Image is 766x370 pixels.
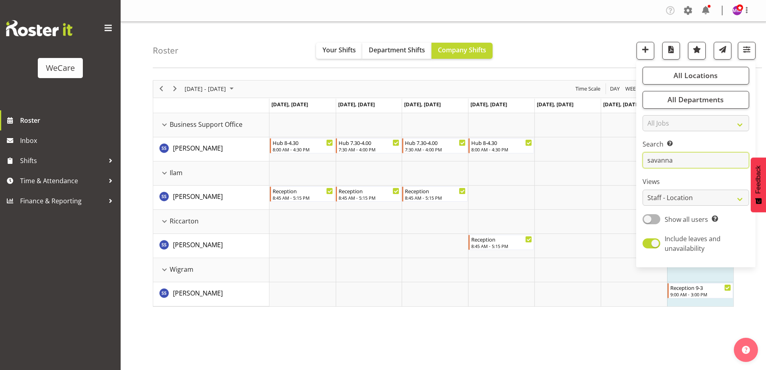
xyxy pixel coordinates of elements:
[153,80,734,307] div: Timeline Week of September 15, 2025
[624,84,641,94] button: Timeline Week
[339,187,399,195] div: Reception
[170,84,181,94] button: Next
[173,192,223,201] a: [PERSON_NAME]
[751,157,766,212] button: Feedback - Show survey
[339,138,399,147] div: Hub 7.30-4.00
[20,175,105,187] span: Time & Attendance
[405,138,466,147] div: Hub 7.30-4.00
[742,346,750,354] img: help-xxl-2.png
[405,187,466,195] div: Reception
[339,194,399,201] div: 8:45 AM - 5:15 PM
[643,177,749,186] label: Views
[170,168,183,178] span: Ilam
[336,138,401,153] div: Savita Savita"s event - Hub 7.30-4.00 Begin From Tuesday, September 16, 2025 at 7:30:00 AM GMT+12...
[271,101,308,108] span: [DATE], [DATE]
[20,195,105,207] span: Finance & Reporting
[153,137,269,161] td: Savita Savita resource
[173,289,223,298] span: [PERSON_NAME]
[182,81,238,97] div: September 15 - 21, 2025
[170,265,193,274] span: Wigram
[273,194,333,201] div: 8:45 AM - 5:15 PM
[643,91,749,109] button: All Departments
[471,146,532,153] div: 8:00 AM - 4:30 PM
[339,146,399,153] div: 7:30 AM - 4:00 PM
[20,114,117,126] span: Roster
[173,143,223,153] a: [PERSON_NAME]
[156,84,167,94] button: Previous
[170,120,242,129] span: Business Support Office
[471,138,532,147] div: Hub 8-4.30
[662,42,680,60] button: Download a PDF of the roster according to the set date range.
[438,45,486,54] span: Company Shifts
[637,42,654,60] button: Add a new shift
[609,84,620,94] span: Day
[270,138,335,153] div: Savita Savita"s event - Hub 8-4.30 Begin From Monday, September 15, 2025 at 8:00:00 AM GMT+12:00 ...
[153,210,269,234] td: Riccarton resource
[184,84,227,94] span: [DATE] - [DATE]
[665,234,721,253] span: Include leaves and unavailability
[667,95,724,104] span: All Departments
[405,194,466,201] div: 8:45 AM - 5:15 PM
[404,101,441,108] span: [DATE], [DATE]
[273,138,333,147] div: Hub 8-4.30
[738,42,756,60] button: Filter Shifts
[153,161,269,186] td: Ilam resource
[468,235,534,250] div: Savanna Samson"s event - Reception Begin From Thursday, September 18, 2025 at 8:45:00 AM GMT+12:0...
[269,113,733,306] table: Timeline Week of September 15, 2025
[6,20,72,36] img: Rosterit website logo
[153,186,269,210] td: Savanna Samson resource
[470,101,507,108] span: [DATE], [DATE]
[270,186,335,202] div: Savanna Samson"s event - Reception Begin From Monday, September 15, 2025 at 8:45:00 AM GMT+12:00 ...
[665,215,708,224] span: Show all users
[322,45,356,54] span: Your Shifts
[603,101,640,108] span: [DATE], [DATE]
[153,46,179,55] h4: Roster
[468,138,534,153] div: Savita Savita"s event - Hub 8-4.30 Begin From Thursday, September 18, 2025 at 8:00:00 AM GMT+12:0...
[402,186,468,202] div: Savanna Samson"s event - Reception Begin From Wednesday, September 17, 2025 at 8:45:00 AM GMT+12:...
[402,138,468,153] div: Savita Savita"s event - Hub 7.30-4.00 Begin From Wednesday, September 17, 2025 at 7:30:00 AM GMT+...
[46,62,75,74] div: WeCare
[170,216,199,226] span: Riccarton
[667,283,733,298] div: Savanna Samson"s event - Reception 9-3 Begin From Sunday, September 21, 2025 at 9:00:00 AM GMT+12...
[670,283,731,291] div: Reception 9-3
[154,81,168,97] div: previous period
[369,45,425,54] span: Department Shifts
[153,282,269,306] td: Savanna Samson resource
[537,101,573,108] span: [DATE], [DATE]
[168,81,182,97] div: next period
[273,146,333,153] div: 8:00 AM - 4:30 PM
[362,43,431,59] button: Department Shifts
[674,70,718,80] span: All Locations
[574,84,602,94] button: Time Scale
[405,146,466,153] div: 7:30 AM - 4:00 PM
[336,186,401,202] div: Savanna Samson"s event - Reception Begin From Tuesday, September 16, 2025 at 8:45:00 AM GMT+12:00...
[20,134,117,147] span: Inbox
[173,144,223,153] span: [PERSON_NAME]
[173,240,223,250] a: [PERSON_NAME]
[624,84,640,94] span: Week
[183,84,237,94] button: September 2025
[732,6,742,15] img: management-we-care10447.jpg
[153,234,269,258] td: Savanna Samson resource
[20,155,105,167] span: Shifts
[273,187,333,195] div: Reception
[153,258,269,282] td: Wigram resource
[431,43,493,59] button: Company Shifts
[471,243,532,249] div: 8:45 AM - 5:15 PM
[316,43,362,59] button: Your Shifts
[643,152,749,168] input: Search
[338,101,375,108] span: [DATE], [DATE]
[153,113,269,137] td: Business Support Office resource
[173,288,223,298] a: [PERSON_NAME]
[643,139,749,149] label: Search
[688,42,706,60] button: Highlight an important date within the roster.
[755,165,762,194] span: Feedback
[609,84,621,94] button: Timeline Day
[670,291,731,298] div: 9:00 AM - 3:00 PM
[714,42,731,60] button: Send a list of all shifts for the selected filtered period to all rostered employees.
[643,67,749,85] button: All Locations
[471,235,532,243] div: Reception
